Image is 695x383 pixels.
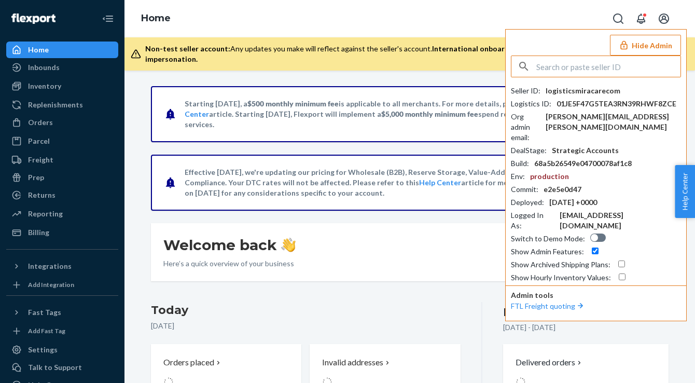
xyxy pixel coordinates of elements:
[28,117,53,128] div: Orders
[6,78,118,94] a: Inventory
[6,97,118,113] a: Replenishments
[503,322,555,333] p: [DATE] - [DATE]
[511,302,586,310] a: FTL Freight quoting
[28,345,58,355] div: Settings
[28,362,82,373] div: Talk to Support
[151,302,461,319] h3: Today
[511,210,554,231] div: Logged In As :
[6,341,118,358] a: Settings
[28,172,44,183] div: Prep
[145,44,678,64] div: Any updates you make will reflect against the seller's account.
[28,209,63,219] div: Reporting
[6,224,118,241] a: Billing
[6,59,118,76] a: Inbounds
[511,171,525,182] div: Env :
[6,133,118,149] a: Parcel
[6,152,118,168] a: Freight
[631,8,651,29] button: Open notifications
[511,247,584,257] div: Show Admin Features :
[28,307,61,318] div: Fast Tags
[610,35,681,56] button: Hide Admin
[511,197,544,208] div: Deployed :
[546,86,620,96] div: logisticsmiracarecom
[28,62,60,73] div: Inbounds
[6,325,118,337] a: Add Fast Tag
[28,326,65,335] div: Add Fast Tag
[141,12,171,24] a: Home
[6,359,118,376] a: Talk to Support
[511,184,538,195] div: Commit :
[163,258,296,269] p: Here’s a quick overview of your business
[552,145,619,156] div: Strategic Accounts
[516,357,583,368] button: Delivered orders
[28,45,49,55] div: Home
[557,99,676,109] div: 01JE5F47G5TEA3RN39RHWF8ZCE
[6,279,118,291] a: Add Integration
[544,184,581,195] div: e2e5e0d47
[28,155,53,165] div: Freight
[28,190,55,200] div: Returns
[247,99,339,108] span: $500 monthly minimum fee
[151,321,461,331] p: [DATE]
[6,114,118,131] a: Orders
[6,42,118,58] a: Home
[511,145,547,156] div: DealStage :
[6,206,118,222] a: Reporting
[185,99,633,130] p: Starting [DATE], a is applicable to all merchants. For more details, please refer to this article...
[608,8,629,29] button: Open Search Box
[654,8,674,29] button: Open account menu
[185,167,633,198] p: Effective [DATE], we're updating our pricing for Wholesale (B2B), Reserve Storage, Value-Added Se...
[511,259,610,270] div: Show Archived Shipping Plans :
[163,357,214,368] p: Orders placed
[281,238,296,252] img: hand-wave emoji
[503,304,579,320] div: Last 30 days
[28,227,49,238] div: Billing
[6,304,118,321] button: Fast Tags
[6,258,118,275] button: Integrations
[675,165,695,218] button: Help Center
[546,112,681,132] div: [PERSON_NAME][EMAIL_ADDRESS][PERSON_NAME][DOMAIN_NAME]
[511,112,540,143] div: Org admin email :
[511,290,681,300] p: Admin tools
[98,8,118,29] button: Close Navigation
[28,136,50,146] div: Parcel
[28,261,72,271] div: Integrations
[511,86,540,96] div: Seller ID :
[549,197,597,208] div: [DATE] +0000
[133,4,179,34] ol: breadcrumbs
[28,280,74,289] div: Add Integration
[536,56,680,77] input: Search or paste seller ID
[11,13,55,24] img: Flexport logo
[511,234,585,244] div: Switch to Demo Mode :
[6,169,118,186] a: Prep
[530,171,569,182] div: production
[145,44,230,53] span: Non-test seller account:
[163,236,296,254] h1: Welcome back
[6,187,118,203] a: Returns
[322,357,383,368] p: Invalid addresses
[419,178,461,187] a: Help Center
[511,158,529,169] div: Build :
[511,272,611,283] div: Show Hourly Inventory Values :
[381,110,478,118] span: $5,000 monthly minimum fee
[534,158,632,169] div: 68a5b26549e04700078af1c8
[28,81,61,91] div: Inventory
[28,100,83,110] div: Replenishments
[560,210,681,231] div: [EMAIL_ADDRESS][DOMAIN_NAME]
[511,99,551,109] div: Logistics ID :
